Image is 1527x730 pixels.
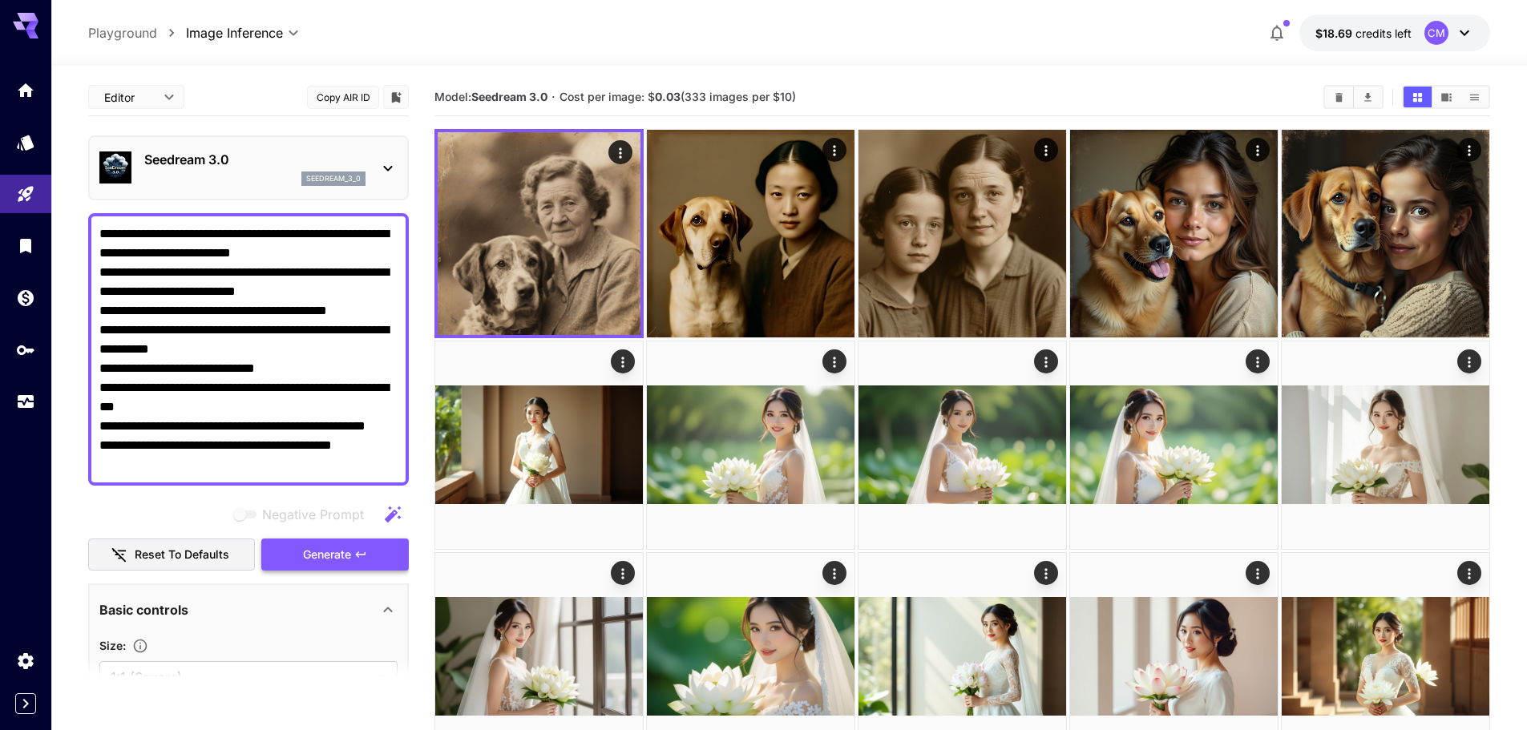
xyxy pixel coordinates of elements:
span: Size : [99,639,126,652]
img: 9k= [438,132,640,335]
span: Image Inference [186,23,283,42]
img: Z [858,130,1066,337]
div: Actions [822,349,846,373]
div: Actions [1246,561,1270,585]
p: seedream_3_0 [306,173,361,184]
button: Show images in grid view [1404,87,1432,107]
div: Actions [1457,138,1481,162]
span: Generate [303,545,351,565]
div: Show images in grid viewShow images in video viewShow images in list view [1402,85,1490,109]
div: Home [16,75,35,95]
div: Actions [1457,349,1481,373]
img: 9k= [435,341,643,549]
p: · [551,87,555,107]
button: Copy AIR ID [307,86,379,109]
div: Seedream 3.0seedream_3_0 [99,143,398,192]
div: Actions [611,561,635,585]
nav: breadcrumb [88,23,186,42]
span: Editor [104,89,154,106]
div: Wallet [16,288,35,308]
img: 2Q== [647,341,854,549]
img: Z [1282,341,1489,549]
div: Clear ImagesDownload All [1323,85,1384,109]
span: Cost per image: $ (333 images per $10) [559,90,796,103]
img: Z [647,130,854,337]
div: Actions [1034,138,1058,162]
p: Seedream 3.0 [144,150,366,169]
div: Actions [1034,349,1058,373]
div: Actions [1457,561,1481,585]
div: Actions [1246,138,1270,162]
button: Add to library [389,87,403,107]
button: Generate [261,538,409,571]
div: Usage [16,392,35,412]
button: Clear Images [1325,87,1353,107]
div: Actions [822,561,846,585]
div: Settings [16,651,35,671]
p: Basic controls [99,600,188,619]
img: 2Q== [1070,341,1278,549]
button: Show images in video view [1432,87,1460,107]
div: $18.6853 [1315,25,1412,42]
div: Actions [1246,349,1270,373]
div: Models [16,132,35,152]
div: Library [16,236,35,256]
div: Playground [16,184,35,204]
button: $18.6853CM [1299,14,1490,51]
div: Actions [608,140,632,164]
button: Show images in list view [1460,87,1489,107]
span: Model: [434,90,547,103]
button: Download All [1354,87,1382,107]
span: Negative Prompt [262,505,364,524]
div: Basic controls [99,591,398,629]
button: Reset to defaults [88,538,255,571]
div: CM [1424,21,1448,45]
button: Adjust the dimensions of the generated image by specifying its width and height in pixels, or sel... [126,638,155,654]
button: Expand sidebar [15,693,36,714]
img: 2Q== [1070,130,1278,337]
span: $18.69 [1315,26,1355,40]
div: Actions [822,138,846,162]
img: Z [858,341,1066,549]
div: Actions [1034,561,1058,585]
a: Playground [88,23,157,42]
div: Actions [611,349,635,373]
span: credits left [1355,26,1412,40]
div: API Keys [16,340,35,360]
img: Z [1282,130,1489,337]
b: Seedream 3.0 [471,90,547,103]
b: 0.03 [655,90,681,103]
span: Negative prompts are not compatible with the selected model. [230,504,377,524]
